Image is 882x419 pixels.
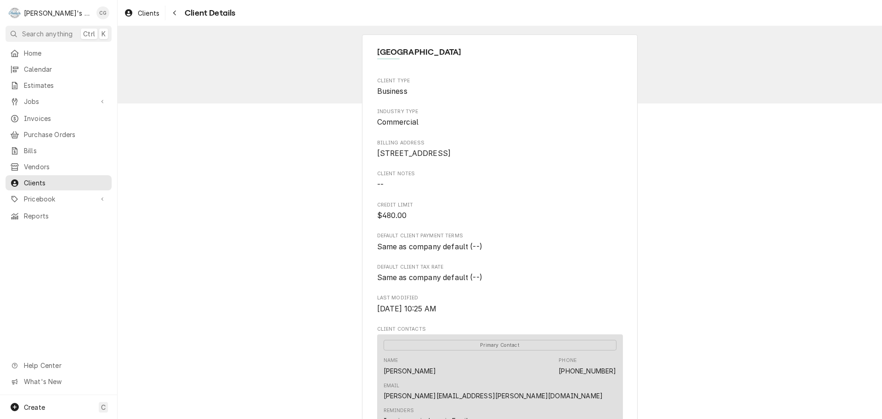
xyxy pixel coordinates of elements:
[24,97,93,106] span: Jobs
[377,139,623,159] div: Billing Address
[377,242,482,251] span: Same as company default (--)
[559,357,577,364] div: Phone
[24,178,107,188] span: Clients
[377,86,623,97] span: Client Type
[6,175,112,190] a: Clients
[559,367,616,375] a: [PHONE_NUMBER]
[377,294,623,314] div: Last Modified
[377,108,623,128] div: Industry Type
[377,326,623,333] span: Client Contacts
[96,6,109,19] div: Christine Gutierrez's Avatar
[384,340,616,350] span: Primary Contact
[377,272,623,283] span: Default Client Tax Rate
[377,201,623,221] div: Credit Limit
[377,264,623,271] span: Default Client Tax Rate
[377,210,623,221] span: Credit Limit
[377,232,623,240] span: Default Client Payment Terms
[377,170,623,178] span: Client Notes
[24,377,106,386] span: What's New
[24,211,107,221] span: Reports
[167,6,182,20] button: Navigate back
[384,392,603,400] a: [PERSON_NAME][EMAIL_ADDRESS][PERSON_NAME][DOMAIN_NAME]
[384,407,414,414] div: Reminders
[377,77,623,85] span: Client Type
[377,201,623,209] span: Credit Limit
[24,361,106,370] span: Help Center
[377,294,623,302] span: Last Modified
[6,127,112,142] a: Purchase Orders
[377,304,623,315] span: Last Modified
[8,6,21,19] div: Rudy's Commercial Refrigeration's Avatar
[377,149,451,158] span: [STREET_ADDRESS]
[138,8,159,18] span: Clients
[384,357,436,375] div: Name
[6,46,112,61] a: Home
[102,29,106,39] span: K
[24,146,107,155] span: Bills
[6,94,112,109] a: Go to Jobs
[8,6,21,19] div: R
[377,117,623,128] span: Industry Type
[384,366,436,376] div: [PERSON_NAME]
[6,26,112,42] button: Search anythingCtrlK
[377,118,419,126] span: Commercial
[24,194,93,204] span: Pricebook
[6,159,112,174] a: Vendors
[377,139,623,147] span: Billing Address
[24,130,107,139] span: Purchase Orders
[377,211,407,220] span: $480.00
[24,162,107,172] span: Vendors
[22,29,73,39] span: Search anything
[377,179,623,190] span: Client Notes
[96,6,109,19] div: CG
[182,7,235,19] span: Client Details
[6,111,112,126] a: Invoices
[377,108,623,115] span: Industry Type
[377,148,623,159] span: Billing Address
[120,6,163,21] a: Clients
[6,374,112,389] a: Go to What's New
[377,87,407,96] span: Business
[377,77,623,97] div: Client Type
[384,382,400,390] div: Email
[377,180,384,189] span: --
[377,304,436,313] span: [DATE] 10:25 AM
[6,78,112,93] a: Estimates
[24,64,107,74] span: Calendar
[6,208,112,224] a: Reports
[6,358,112,373] a: Go to Help Center
[377,241,623,253] span: Default Client Payment Terms
[24,114,107,123] span: Invoices
[377,264,623,283] div: Default Client Tax Rate
[377,273,482,282] span: Same as company default (--)
[101,402,106,412] span: C
[24,403,45,411] span: Create
[6,143,112,158] a: Bills
[377,46,623,66] div: Client Information
[24,8,91,18] div: [PERSON_NAME]'s Commercial Refrigeration
[24,80,107,90] span: Estimates
[24,48,107,58] span: Home
[384,357,398,364] div: Name
[559,357,616,375] div: Phone
[377,232,623,252] div: Default Client Payment Terms
[384,339,616,350] div: Primary
[6,62,112,77] a: Calendar
[377,46,623,58] span: Name
[6,191,112,207] a: Go to Pricebook
[83,29,95,39] span: Ctrl
[384,382,603,401] div: Email
[377,170,623,190] div: Client Notes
